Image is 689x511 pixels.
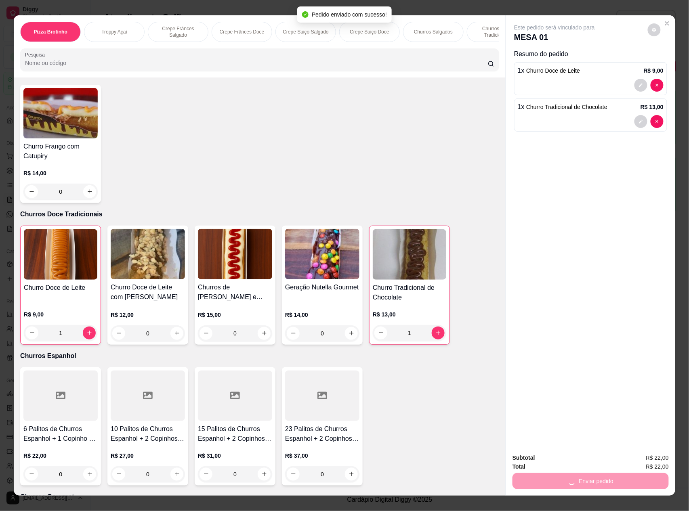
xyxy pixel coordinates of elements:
h4: 15 Palitos de Churros Espanhol + 2 Copinhos de Doce de Leite e Goiabada [198,424,272,444]
p: Crepe Frânces Salgado [155,25,202,38]
button: decrease-product-quantity [112,468,125,481]
span: check-circle [302,11,309,18]
p: R$ 14,00 [23,169,98,177]
p: Churros Gourmet [20,492,499,502]
button: decrease-product-quantity [25,468,38,481]
p: R$ 13,00 [641,103,664,111]
p: Pizza Brotinho [34,29,67,35]
p: Crepe Suiço Salgado [283,29,328,35]
p: R$ 14,00 [285,311,359,319]
p: Churros Espanhol [20,351,499,361]
button: decrease-product-quantity [634,115,647,128]
p: Churros Doce Tradicionais [20,209,499,219]
p: Crepe Suiço Doce [350,29,389,35]
span: Pedido enviado com sucesso! [312,11,387,18]
button: increase-product-quantity [170,468,183,481]
button: decrease-product-quantity [200,468,212,481]
button: decrease-product-quantity [287,468,300,481]
strong: Subtotal [513,454,535,461]
button: decrease-product-quantity [287,327,300,340]
img: product-image [23,88,98,138]
img: product-image [285,229,359,279]
h4: Geração Nutella Gourmet [285,283,359,292]
span: R$ 22,00 [646,453,669,462]
button: decrease-product-quantity [25,327,38,339]
p: R$ 27,00 [111,452,185,460]
img: product-image [198,229,272,279]
input: Pesquisa [25,59,488,67]
p: Crepe Frânces Doce [220,29,265,35]
p: R$ 9,00 [644,67,664,75]
h4: Churros de [PERSON_NAME] e [PERSON_NAME] [198,283,272,302]
strong: Total [513,463,525,470]
button: decrease-product-quantity [651,115,664,128]
p: Churros Salgados [414,29,453,35]
h4: Churro Frango com Catupiry [23,142,98,161]
button: increase-product-quantity [345,468,358,481]
img: product-image [373,229,446,280]
button: decrease-product-quantity [112,327,125,340]
p: Resumo do pedido [514,49,667,59]
h4: 10 Palitos de Churros Espanhol + 2 Copinhos de Chocolate [111,424,185,444]
button: decrease-product-quantity [651,79,664,92]
p: R$ 13,00 [373,310,446,318]
button: decrease-product-quantity [25,185,38,198]
span: Churro Doce de Leite [526,67,580,74]
h4: 23 Palitos de Churros Espanhol + 2 Copinhos de Nutella e Leite Ninho [285,424,359,444]
p: R$ 9,00 [24,310,97,318]
p: R$ 37,00 [285,452,359,460]
button: increase-product-quantity [83,185,96,198]
label: Pesquisa [25,51,48,58]
p: 1 x [518,102,607,112]
img: product-image [24,229,97,280]
p: Este pedido será vinculado para [514,23,595,31]
button: decrease-product-quantity [200,327,212,340]
h4: Churro Doce de Leite com [PERSON_NAME] [111,283,185,302]
p: R$ 15,00 [198,311,272,319]
button: increase-product-quantity [83,327,96,339]
p: 1 x [518,66,580,75]
button: increase-product-quantity [258,327,271,340]
h4: 6 Palitos de Churros Espanhol + 1 Copinho de Doce de Leite [23,424,98,444]
p: Churros Doce Tradicionais [474,25,521,38]
button: decrease-product-quantity [648,23,661,36]
p: Troppy Açaí [101,29,127,35]
button: increase-product-quantity [258,468,271,481]
h4: Churro Doce de Leite [24,283,97,293]
button: increase-product-quantity [432,327,445,339]
button: increase-product-quantity [345,327,358,340]
button: Close [661,17,674,30]
button: increase-product-quantity [170,327,183,340]
h4: Churro Tradicional de Chocolate [373,283,446,302]
img: product-image [111,229,185,279]
p: R$ 22,00 [23,452,98,460]
span: Churro Tradicional de Chocolate [526,104,607,110]
button: decrease-product-quantity [374,327,387,339]
p: R$ 31,00 [198,452,272,460]
button: increase-product-quantity [83,468,96,481]
button: decrease-product-quantity [634,79,647,92]
p: R$ 12,00 [111,311,185,319]
p: MESA 01 [514,31,595,43]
